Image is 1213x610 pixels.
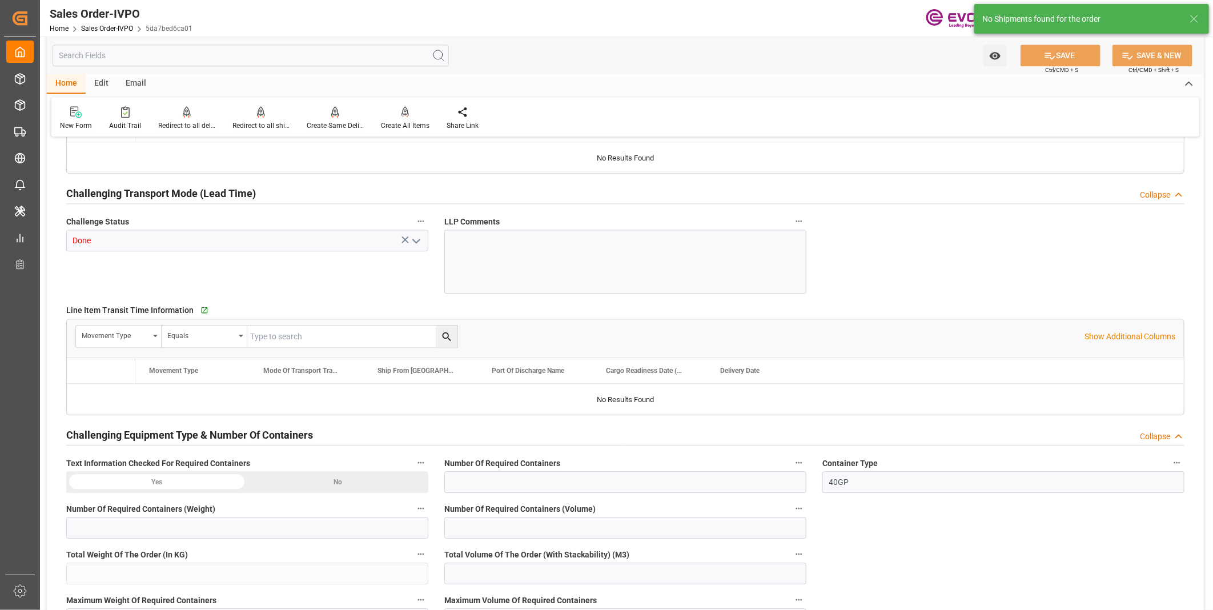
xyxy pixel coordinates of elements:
[606,367,682,375] span: Cargo Readiness Date (Shipping Date)
[66,595,216,607] span: Maximum Weight Of Required Containers
[167,328,235,341] div: Equals
[60,121,92,131] div: New Form
[1140,189,1170,201] div: Collapse
[66,216,129,228] span: Challenge Status
[926,9,1000,29] img: Evonik-brand-mark-Deep-Purple-RGB.jpeg_1700498283.jpeg
[436,326,457,347] button: search button
[158,121,215,131] div: Redirect to all deliveries
[307,121,364,131] div: Create Same Delivery Date
[50,5,192,22] div: Sales Order-IVPO
[413,501,428,516] button: Number Of Required Containers (Weight)
[413,214,428,228] button: Challenge Status
[1045,66,1078,74] span: Ctrl/CMD + S
[1170,455,1184,470] button: Container Type
[413,455,428,470] button: Text Information Checked For Required Containers
[1085,331,1175,343] p: Show Additional Columns
[444,595,597,607] span: Maximum Volume Of Required Containers
[720,367,760,375] span: Delivery Date
[232,121,290,131] div: Redirect to all shipments
[1112,45,1192,66] button: SAVE & NEW
[444,216,500,228] span: LLP Comments
[66,471,247,493] div: Yes
[149,367,198,375] span: Movement Type
[447,121,479,131] div: Share Link
[444,549,629,561] span: Total Volume Of The Order (With Stackability) (M3)
[66,457,250,469] span: Text Information Checked For Required Containers
[413,547,428,561] button: Total Weight Of The Order (In KG)
[66,549,188,561] span: Total Weight Of The Order (In KG)
[50,25,69,33] a: Home
[377,367,454,375] span: Ship From [GEOGRAPHIC_DATA]
[47,74,86,94] div: Home
[792,501,806,516] button: Number Of Required Containers (Volume)
[822,457,878,469] span: Container Type
[66,186,256,201] h2: Challenging Transport Mode (Lead Time)
[82,328,149,341] div: Movement Type
[792,547,806,561] button: Total Volume Of The Order (With Stackability) (M3)
[117,74,155,94] div: Email
[1128,66,1179,74] span: Ctrl/CMD + Shift + S
[413,592,428,607] button: Maximum Weight Of Required Containers
[81,25,133,33] a: Sales Order-IVPO
[444,457,560,469] span: Number Of Required Containers
[407,232,424,250] button: open menu
[263,367,340,375] span: Mode Of Transport Translation
[247,471,428,493] div: No
[162,326,247,347] button: open menu
[66,427,313,443] h2: Challenging Equipment Type & Number Of Containers
[86,74,117,94] div: Edit
[53,45,449,66] input: Search Fields
[444,503,596,515] span: Number Of Required Containers (Volume)
[492,367,564,375] span: Port Of Discharge Name
[1140,431,1170,443] div: Collapse
[792,455,806,470] button: Number Of Required Containers
[66,304,194,316] span: Line Item Transit Time Information
[982,13,1179,25] div: No Shipments found for the order
[1021,45,1100,66] button: SAVE
[381,121,429,131] div: Create All Items
[983,45,1007,66] button: open menu
[109,121,141,131] div: Audit Trail
[66,503,215,515] span: Number Of Required Containers (Weight)
[792,592,806,607] button: Maximum Volume Of Required Containers
[792,214,806,228] button: LLP Comments
[247,326,457,347] input: Type to search
[76,326,162,347] button: open menu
